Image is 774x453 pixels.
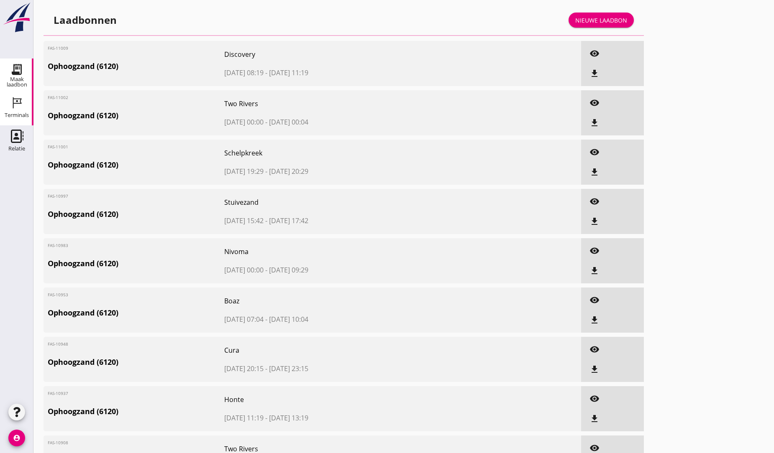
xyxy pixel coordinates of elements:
[48,193,72,199] span: FAS-10997
[589,246,600,256] i: visibility
[224,265,445,275] span: [DATE] 00:00 - [DATE] 09:29
[224,296,445,306] span: Boaz
[48,45,72,51] span: FAS-11009
[589,443,600,453] i: visibility
[48,440,72,446] span: FAS-10908
[224,364,445,374] span: [DATE] 20:15 - [DATE] 23:15
[589,69,600,79] i: file_download
[589,167,600,177] i: file_download
[224,148,445,158] span: Schelpkreek
[575,16,627,25] div: Nieuwe laadbon
[48,242,72,249] span: FAS-10983
[48,356,224,368] span: Ophoogzand (6120)
[8,146,25,151] div: Relatie
[589,196,600,206] i: visibility
[224,394,445,405] span: Honte
[48,292,72,298] span: FAS-10953
[589,98,600,108] i: visibility
[589,414,600,424] i: file_download
[589,364,600,374] i: file_download
[224,117,445,127] span: [DATE] 00:00 - [DATE] 00:04
[224,99,445,109] span: Two Rivers
[589,48,600,59] i: visibility
[224,216,445,226] span: [DATE] 15:42 - [DATE] 17:42
[224,166,445,176] span: [DATE] 19:29 - [DATE] 20:29
[224,314,445,324] span: [DATE] 07:04 - [DATE] 10:04
[48,159,224,171] span: Ophoogzand (6120)
[48,341,72,347] span: FAS-10948
[224,345,445,355] span: Cura
[48,209,224,220] span: Ophoogzand (6120)
[589,315,600,325] i: file_download
[224,68,445,78] span: [DATE] 08:19 - [DATE] 11:19
[224,413,445,423] span: [DATE] 11:19 - [DATE] 13:19
[48,94,72,101] span: FAS-11002
[569,13,634,28] a: Nieuwe laadbon
[48,258,224,269] span: Ophoogzand (6120)
[48,307,224,318] span: Ophoogzand (6120)
[224,49,445,59] span: Discovery
[589,266,600,276] i: file_download
[2,2,32,33] img: logo-small.a267ee39.svg
[589,295,600,305] i: visibility
[54,13,117,27] div: Laadbonnen
[589,216,600,226] i: file_download
[48,144,72,150] span: FAS-11001
[589,344,600,354] i: visibility
[48,406,224,417] span: Ophoogzand (6120)
[48,110,224,121] span: Ophoogzand (6120)
[589,147,600,157] i: visibility
[48,390,72,397] span: FAS-10937
[8,430,25,446] i: account_circle
[224,197,445,207] span: Stuivezand
[224,247,445,257] span: Nivoma
[589,394,600,404] i: visibility
[48,61,224,72] span: Ophoogzand (6120)
[5,112,29,118] div: Terminals
[589,118,600,128] i: file_download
